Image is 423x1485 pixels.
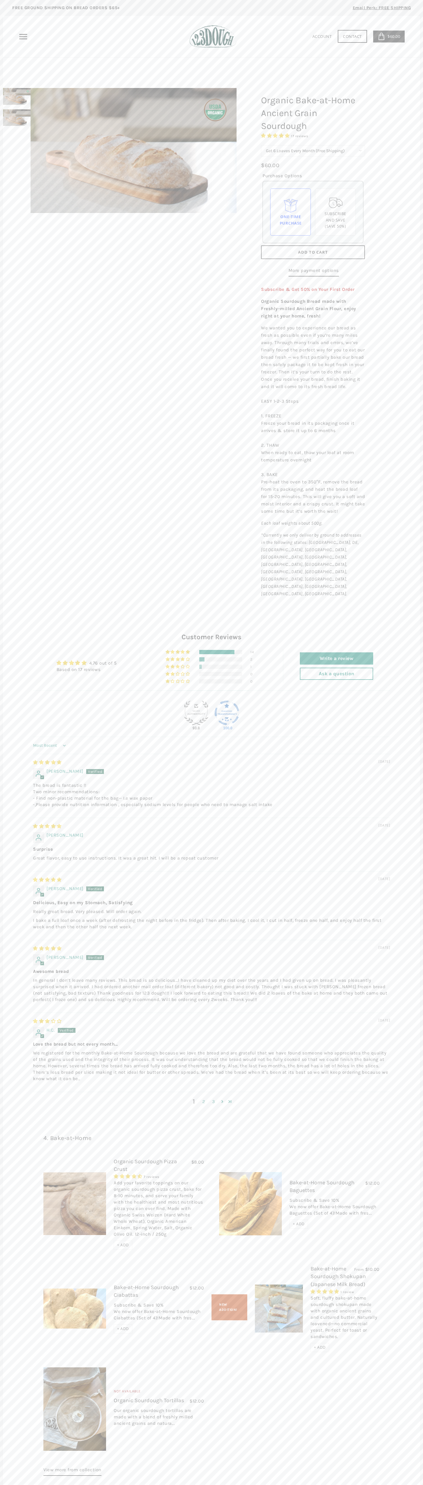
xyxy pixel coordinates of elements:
div: Not Available [114,1388,204,1397]
b: Love the bread but not every month... [33,1041,390,1047]
span: 4.29 stars [114,1174,144,1179]
span: 5 star review [33,877,62,882]
div: + ADD [114,1241,132,1250]
em: *Currently we only deliver by ground to addresses in the following states: [GEOGRAPHIC_DATA], DE,... [261,532,362,596]
a: Organic Sourdough Tortillas [114,1397,184,1404]
span: Subscribe & Get 50% on Your First Order [261,287,355,292]
a: Bake-at-Home Sourdough Ciabattas [114,1284,179,1298]
div: 12% (2) reviews with 4 star rating [166,657,191,662]
legend: Purchase Options [263,172,302,179]
p: We wanted you to experience our bread as fresh as possible even if you’re many miles away. Throug... [261,324,365,515]
a: Ask a question [300,668,373,680]
a: Write a review [300,652,373,665]
a: Bake-at-Home Sourdough Shokupan (Japanese Milk Bread) [311,1265,366,1287]
span: 5 star review [33,823,62,829]
div: Subscribe & Save 10% We now offer Bake-at-Home Sourdough Ciabattas (Set of 4)!Made with fres... [114,1302,204,1324]
span: 4.76 stars [261,133,291,138]
p: Really great bread. Very pleased. Will order again. [33,908,390,915]
span: Subscribe and save [325,211,346,223]
span: $10.00 [365,1267,380,1272]
img: Organic Sourdough Pizza Crust [43,1172,106,1235]
span: From [354,1267,364,1272]
b: Awesome bread [33,968,390,975]
img: Bake-at-Home Sourdough Shokupan (Japanese Milk Bread) [255,1285,303,1333]
a: Judge.me Diamond Transparent Shop medal 100.0 [215,701,239,725]
div: 14 [250,650,258,654]
span: 3 star review [33,1018,62,1024]
span: Email Perk: FREE SHIPPING [353,5,411,10]
span: 5 star review [33,946,62,951]
span: [PERSON_NAME] [46,832,83,838]
select: Sort dropdown [33,739,68,752]
span: 1 review [340,1290,354,1294]
div: 1 [250,665,258,669]
img: Organic Bake-at-Home Ancient Grain Sourdough [31,88,237,213]
h1: Organic Bake-at-Home Ancient Grain Sourdough [256,91,370,135]
img: Bake-at-Home Sourdough Ciabattas [43,1289,106,1329]
div: Add your favorite toppings on our organic sourdough pizza crust, bake for 8-10 minutes, and serve... [114,1180,204,1241]
nav: Primary [18,32,28,42]
img: Bake-at-Home Sourdough Baguettes [219,1172,282,1235]
div: 82% (14) reviews with 5 star rating [166,650,191,654]
div: Silver Authentic Shop. At least 90% of published reviews are verified reviews [184,701,208,725]
span: 7 reviews [144,1175,160,1179]
span: [PERSON_NAME] [46,886,83,891]
div: Soft, fluffy bake-at-home sourdough shokupan made with organic ancient grains and cultured butter... [311,1295,380,1343]
a: $60.00 [373,31,405,42]
span: [DATE] [378,876,390,882]
div: Diamond Transparent Shop. Published 100% of verified reviews received in total [215,701,239,725]
div: Average rating is 4.76 stars [57,659,117,666]
span: H.C. [46,1027,55,1033]
em: Each loaf weights about 500g. [261,520,322,526]
h2: Customer Reviews [33,632,390,642]
span: $12.00 [189,1285,204,1291]
div: 93.8 [191,726,201,731]
span: $12.00 [365,1180,380,1186]
a: View more from collection [43,1466,101,1476]
p: FREE GROUND SHIPPING ON BREAD ORDERS $65+ [12,5,120,11]
a: Organic Sourdough Pizza Crust [114,1158,177,1172]
p: I bake a full loaf once a week (after defrosting the night before in the fridge). Then after baki... [33,917,390,930]
div: Based on 17 reviews [57,666,117,673]
div: New Addition! [211,1294,247,1320]
a: Judge.me Silver Authentic Shop medal 93.8 [184,701,208,725]
span: [PERSON_NAME] [46,955,83,960]
span: + ADD [314,1345,326,1350]
img: Judge.me Diamond Transparent Shop medal [215,701,239,725]
a: Page 4 [226,1098,234,1105]
a: Contact [338,30,367,43]
p: The bread is fantastic !! Two minor recommendations: - Find non-plastic material for the bag-- I.... [33,782,390,808]
div: 2 [250,657,258,662]
a: Email Perk: FREE SHIPPING [344,3,420,16]
span: $8.00 [191,1159,204,1165]
p: Great flavor, easy to use instructions. It was a great hit. I will be a repeat customer [33,855,390,861]
a: Page 3 [209,1098,219,1105]
span: [DATE] [378,945,390,950]
div: + ADD [311,1343,329,1352]
img: Organic Bake-at-Home Ancient Grain Sourdough [3,109,31,126]
span: [DATE] [378,1018,390,1023]
span: [DATE] [378,759,390,764]
a: Account [312,34,332,39]
b: Delicious, Easy on my Stomach, Satisfying [33,900,390,906]
img: Organic Bake-at-Home Ancient Grain Sourdough [3,88,31,105]
div: Our organic sourdough tortillas are made with a blend of freshly milled ancient grains and natura... [114,1407,204,1430]
span: (Save 50%) [325,224,346,229]
span: [PERSON_NAME] [46,768,83,774]
div: One-time Purchase [275,214,306,226]
span: 17 reviews [291,134,308,138]
img: Organic Sourdough Tortillas [43,1367,106,1451]
div: + ADD [289,1219,308,1229]
a: 4.76 out of 5 [89,660,117,666]
a: Page 2 [199,1098,209,1105]
p: We registered for the monthly Bake-at-Home Sourdough because we love the bread and are grateful t... [33,1050,390,1082]
span: 5.00 stars [311,1289,340,1294]
img: 123Dough Bakery [189,25,236,48]
b: Surprise [33,846,390,853]
span: Add to Cart [298,249,328,255]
